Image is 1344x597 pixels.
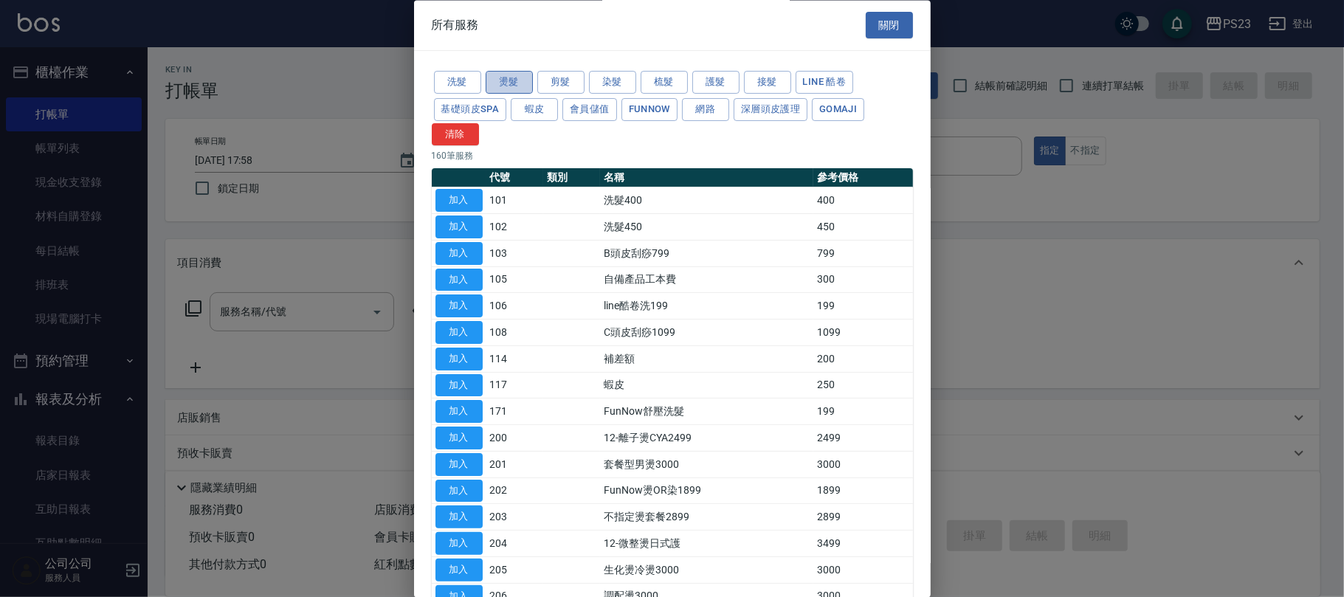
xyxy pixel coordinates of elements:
button: 加入 [435,216,483,239]
td: 108 [486,320,543,346]
button: 加入 [435,480,483,503]
button: FUNNOW [621,98,678,121]
td: 799 [813,241,912,267]
button: 會員儲值 [562,98,617,121]
td: 204 [486,531,543,557]
button: 護髮 [692,72,740,94]
th: 類別 [543,169,600,188]
td: 171 [486,398,543,425]
td: 300 [813,267,912,294]
td: 3499 [813,531,912,557]
p: 160 筆服務 [432,150,913,163]
span: 所有服務 [432,18,479,32]
td: 12-微整燙日式護 [600,531,813,557]
td: 106 [486,293,543,320]
button: 加入 [435,190,483,213]
button: LINE 酷卷 [796,72,854,94]
button: 接髮 [744,72,791,94]
td: 蝦皮 [600,373,813,399]
button: 加入 [435,242,483,265]
button: 加入 [435,427,483,450]
td: 洗髮400 [600,187,813,214]
td: 補差額 [600,346,813,373]
td: C頭皮刮痧1099 [600,320,813,346]
td: 199 [813,293,912,320]
button: 加入 [435,506,483,529]
td: 200 [486,425,543,452]
td: 105 [486,267,543,294]
td: 202 [486,478,543,505]
button: 清除 [432,123,479,146]
button: 加入 [435,401,483,424]
button: 剪髮 [537,72,585,94]
td: 400 [813,187,912,214]
button: 燙髮 [486,72,533,94]
button: 染髮 [589,72,636,94]
button: 加入 [435,374,483,397]
th: 代號 [486,169,543,188]
td: 12-離子燙CYA2499 [600,425,813,452]
td: 洗髮450 [600,214,813,241]
td: 生化燙冷燙3000 [600,557,813,584]
td: FunNow燙OR染1899 [600,478,813,505]
td: 199 [813,398,912,425]
td: 3000 [813,452,912,478]
td: 不指定燙套餐2899 [600,504,813,531]
td: 201 [486,452,543,478]
td: line酷卷洗199 [600,293,813,320]
td: 1899 [813,478,912,505]
button: Gomaji [812,98,864,121]
td: 3000 [813,557,912,584]
button: 加入 [435,295,483,318]
button: 深層頭皮護理 [734,98,807,121]
th: 參考價格 [813,169,912,188]
button: 加入 [435,348,483,370]
button: 基礎頭皮SPA [434,98,507,121]
td: 1099 [813,320,912,346]
td: 200 [813,346,912,373]
td: 2499 [813,425,912,452]
button: 加入 [435,533,483,556]
td: 103 [486,241,543,267]
button: 梳髮 [641,72,688,94]
td: 117 [486,373,543,399]
button: 加入 [435,322,483,345]
td: 101 [486,187,543,214]
td: FunNow舒壓洗髮 [600,398,813,425]
td: 2899 [813,504,912,531]
td: B頭皮刮痧799 [600,241,813,267]
button: 加入 [435,269,483,291]
button: 加入 [435,559,483,582]
button: 網路 [682,98,729,121]
button: 關閉 [866,12,913,39]
button: 蝦皮 [511,98,558,121]
td: 自備產品工本費 [600,267,813,294]
button: 加入 [435,453,483,476]
td: 套餐型男燙3000 [600,452,813,478]
td: 114 [486,346,543,373]
td: 250 [813,373,912,399]
td: 205 [486,557,543,584]
td: 102 [486,214,543,241]
td: 203 [486,504,543,531]
td: 450 [813,214,912,241]
th: 名稱 [600,169,813,188]
button: 洗髮 [434,72,481,94]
